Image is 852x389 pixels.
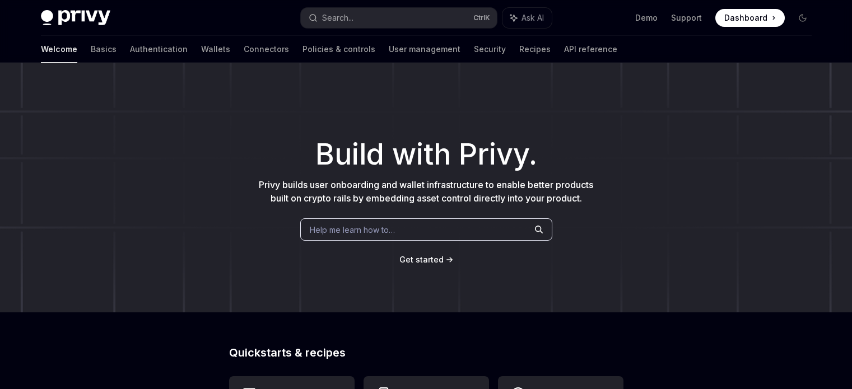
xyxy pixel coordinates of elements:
[301,8,497,28] button: Search...CtrlK
[315,144,537,165] span: Build with Privy.
[399,254,444,265] a: Get started
[41,10,110,26] img: dark logo
[310,224,395,236] span: Help me learn how to…
[794,9,812,27] button: Toggle dark mode
[201,36,230,63] a: Wallets
[130,36,188,63] a: Authentication
[399,255,444,264] span: Get started
[474,36,506,63] a: Security
[715,9,785,27] a: Dashboard
[564,36,617,63] a: API reference
[91,36,117,63] a: Basics
[389,36,460,63] a: User management
[302,36,375,63] a: Policies & controls
[473,13,490,22] span: Ctrl K
[322,11,353,25] div: Search...
[259,179,593,204] span: Privy builds user onboarding and wallet infrastructure to enable better products built on crypto ...
[502,8,552,28] button: Ask AI
[671,12,702,24] a: Support
[519,36,551,63] a: Recipes
[522,12,544,24] span: Ask AI
[229,347,346,358] span: Quickstarts & recipes
[724,12,767,24] span: Dashboard
[635,12,658,24] a: Demo
[244,36,289,63] a: Connectors
[41,36,77,63] a: Welcome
